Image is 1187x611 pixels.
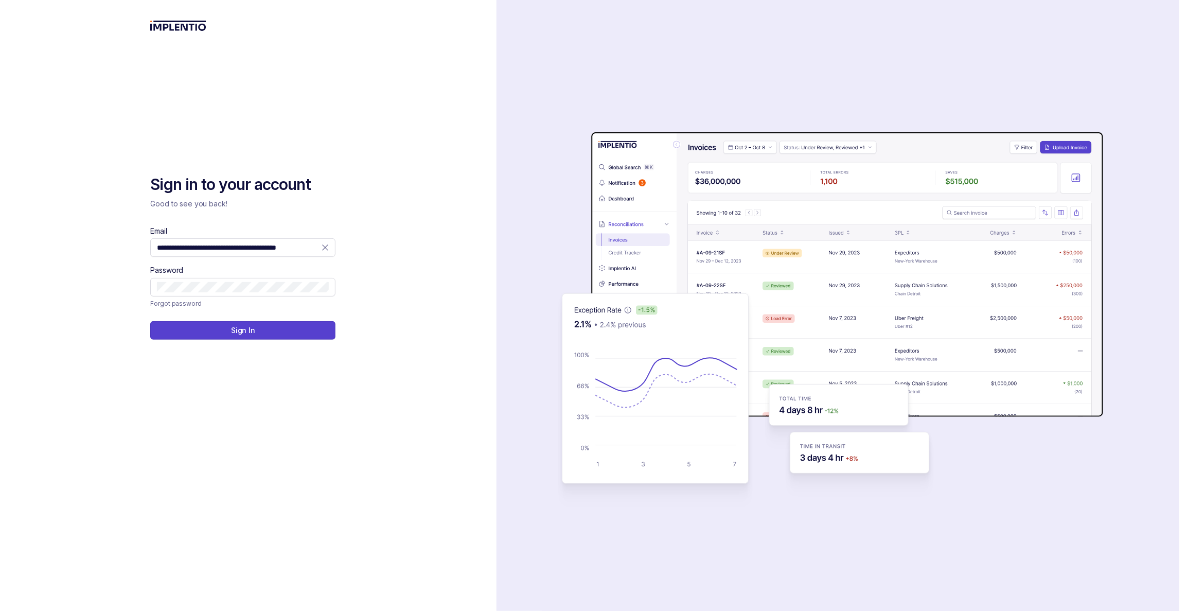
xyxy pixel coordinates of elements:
img: signin-background.svg [525,100,1107,512]
p: Forgot password [150,299,201,309]
img: logo [150,21,206,31]
p: Sign In [231,325,255,336]
label: Password [150,265,183,275]
a: Link Forgot password [150,299,201,309]
h2: Sign in to your account [150,174,335,195]
button: Sign In [150,321,335,340]
p: Good to see you back! [150,199,335,209]
label: Email [150,226,167,236]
